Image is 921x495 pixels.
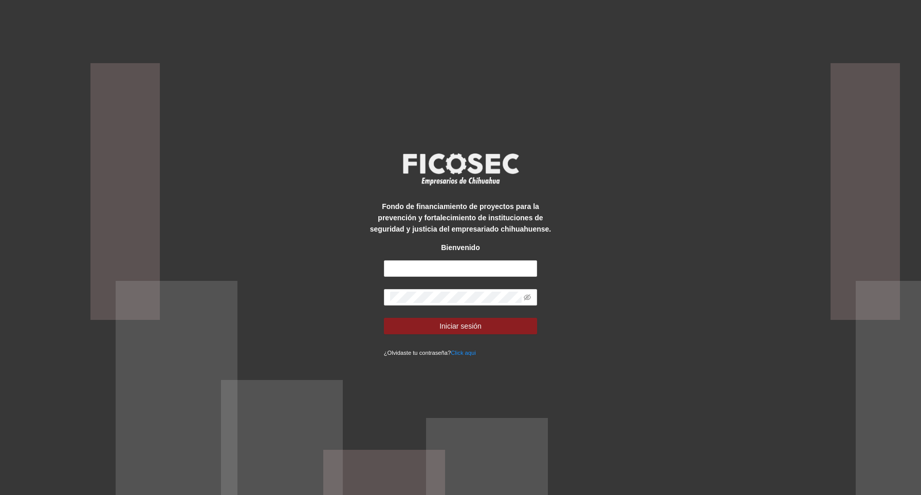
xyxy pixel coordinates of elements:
span: eye-invisible [524,294,531,301]
strong: Fondo de financiamiento de proyectos para la prevención y fortalecimiento de instituciones de seg... [370,202,551,233]
small: ¿Olvidaste tu contraseña? [384,350,476,356]
strong: Bienvenido [441,243,480,252]
a: Click aqui [451,350,476,356]
span: Iniciar sesión [439,320,482,332]
button: Iniciar sesión [384,318,538,334]
img: logo [396,150,525,188]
